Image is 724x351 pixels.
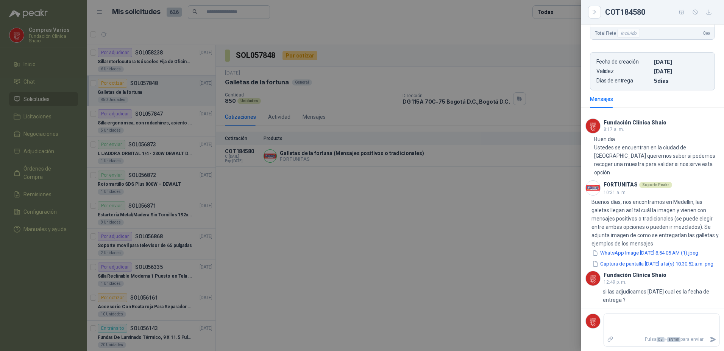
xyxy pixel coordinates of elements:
[667,337,680,342] span: ENTER
[586,119,600,133] img: Company Logo
[604,190,627,195] span: 10:31 a. m.
[605,6,715,18] div: COT184580
[596,68,651,75] p: Validez
[594,135,719,177] p: Buen dia Ustedes se encuentran en la ciudad de [GEOGRAPHIC_DATA] queremos saber si podemos recoge...
[703,31,710,36] span: 0
[657,337,665,342] span: Ctrl
[586,271,600,286] img: Company Logo
[590,95,613,103] div: Mensajes
[654,68,708,75] p: [DATE]
[604,183,638,187] h3: FORTUNITAS
[639,182,672,188] div: Soporte Peakr
[654,78,708,84] p: 5 dias
[596,59,651,65] p: Fecha de creación
[596,78,651,84] p: Días de entrega
[595,29,641,38] span: Total Flete
[591,198,719,248] p: Buenos días, nos encontramos en Medellin, las galetas llegan así tal cuál la imagen y vienen con ...
[586,314,600,328] img: Company Logo
[705,31,710,36] span: ,00
[654,59,708,65] p: [DATE]
[604,280,626,285] span: 12:49 p. m.
[604,121,666,125] h3: Fundación Clínica Shaio
[603,287,719,304] p: si las adjudicamos [DATE] cual es la fecha de entrega ?
[604,333,617,346] label: Adjuntar archivos
[604,127,624,132] span: 8:17 a. m.
[590,8,599,17] button: Close
[604,273,666,277] h3: Fundación Clínica Shaio
[707,333,719,346] button: Enviar
[591,260,714,268] button: Captura de pantalla [DATE] a la(s) 10.30.52 a.m..png
[617,29,640,38] div: Incluido
[591,249,699,257] button: WhatsApp Image [DATE] 8.54.05 AM (1).jpeg
[586,181,600,195] img: Company Logo
[617,333,707,346] p: Pulsa + para enviar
